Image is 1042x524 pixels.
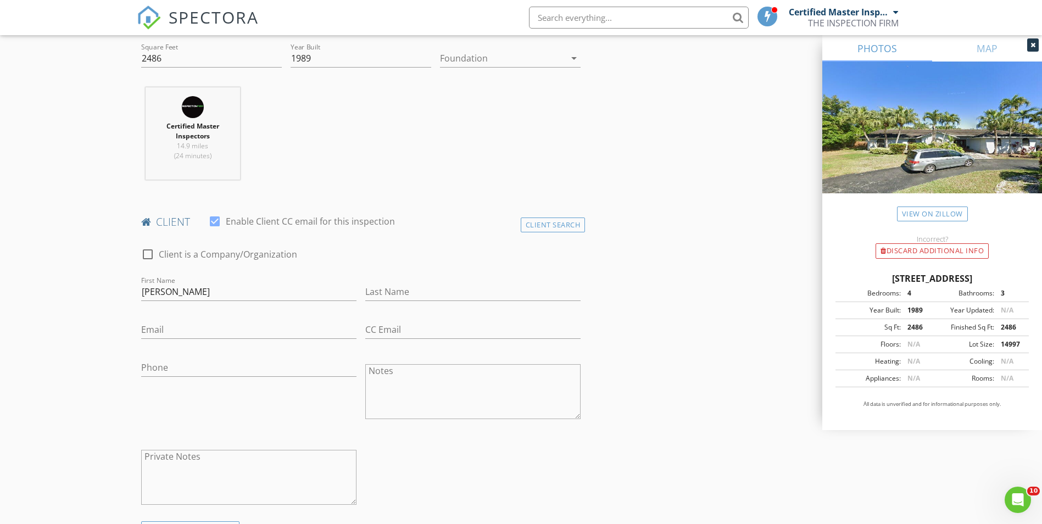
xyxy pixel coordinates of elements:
a: SPECTORA [137,15,259,38]
span: N/A [1001,356,1013,366]
span: N/A [1001,305,1013,315]
a: View on Zillow [897,207,968,221]
i: arrow_drop_down [567,52,581,65]
img: img_9101.jpeg [182,96,204,118]
div: [STREET_ADDRESS] [835,272,1029,285]
span: 10 [1027,487,1040,495]
span: (24 minutes) [174,151,211,160]
div: Year Built: [839,305,901,315]
a: PHOTOS [822,35,932,62]
div: Client Search [521,218,586,232]
span: N/A [907,339,920,349]
span: N/A [907,374,920,383]
div: Bathrooms: [932,288,994,298]
div: 1989 [901,305,932,315]
div: Heating: [839,356,901,366]
div: 14997 [994,339,1026,349]
div: Incorrect? [822,235,1042,243]
div: THE INSPECTION FIRM [808,18,899,29]
div: Lot Size: [932,339,994,349]
span: SPECTORA [169,5,259,29]
div: 4 [901,288,932,298]
span: N/A [1001,374,1013,383]
span: 14.9 miles [177,141,208,150]
div: Sq Ft: [839,322,901,332]
div: Bedrooms: [839,288,901,298]
span: N/A [907,356,920,366]
div: Rooms: [932,374,994,383]
label: Enable Client CC email for this inspection [226,216,395,227]
div: 3 [994,288,1026,298]
div: Cooling: [932,356,994,366]
img: The Best Home Inspection Software - Spectora [137,5,161,30]
img: streetview [822,62,1042,220]
strong: Certified Master Inspectors [166,121,219,141]
iframe: Intercom live chat [1005,487,1031,513]
label: Client is a Company/Organization [159,249,297,260]
div: 2486 [901,322,932,332]
h4: client [141,215,581,229]
a: MAP [932,35,1042,62]
div: Floors: [839,339,901,349]
p: All data is unverified and for informational purposes only. [835,400,1029,408]
div: Finished Sq Ft: [932,322,994,332]
div: 2486 [994,322,1026,332]
div: Discard Additional info [876,243,989,259]
div: Certified Master Inspectors [789,7,890,18]
div: Year Updated: [932,305,994,315]
input: Search everything... [529,7,749,29]
div: Appliances: [839,374,901,383]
